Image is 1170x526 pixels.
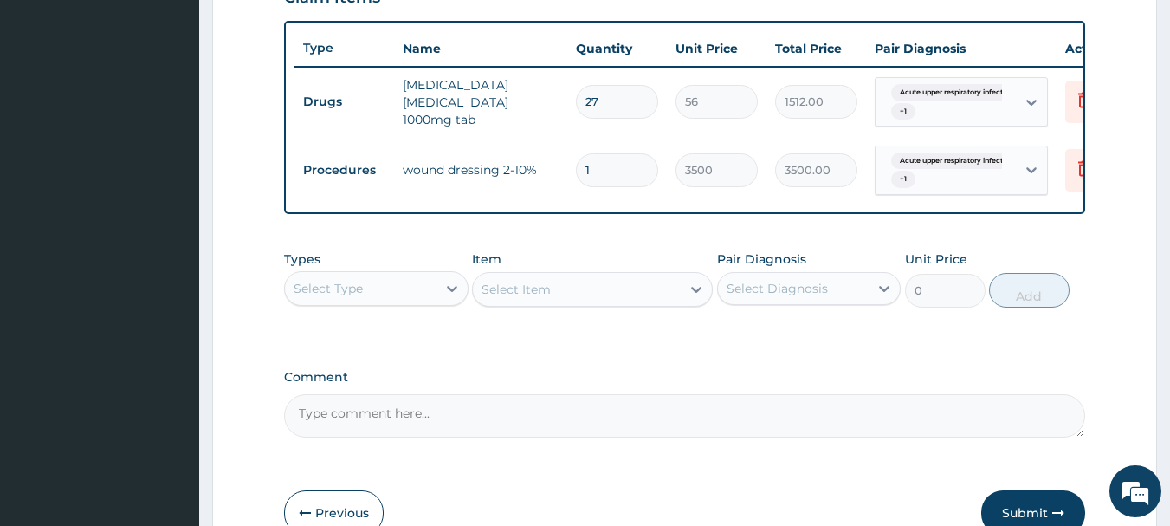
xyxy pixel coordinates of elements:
[891,171,915,188] span: + 1
[891,103,915,120] span: + 1
[394,31,567,66] th: Name
[9,346,330,406] textarea: Type your message and hit 'Enter'
[905,250,967,268] label: Unit Price
[866,31,1057,66] th: Pair Diagnosis
[1057,31,1143,66] th: Actions
[891,84,1017,101] span: Acute upper respiratory infect...
[294,280,363,297] div: Select Type
[294,86,394,118] td: Drugs
[989,273,1070,308] button: Add
[284,9,326,50] div: Minimize live chat window
[891,153,1017,170] span: Acute upper respiratory infect...
[766,31,866,66] th: Total Price
[472,250,501,268] label: Item
[294,32,394,64] th: Type
[32,87,70,130] img: d_794563401_company_1708531726252_794563401
[394,153,567,187] td: wound dressing 2-10%
[284,252,320,267] label: Types
[717,250,806,268] label: Pair Diagnosis
[294,154,394,186] td: Procedures
[100,154,239,329] span: We're online!
[284,370,1086,385] label: Comment
[567,31,667,66] th: Quantity
[727,280,828,297] div: Select Diagnosis
[667,31,766,66] th: Unit Price
[90,97,291,120] div: Chat with us now
[394,68,567,137] td: [MEDICAL_DATA] [MEDICAL_DATA] 1000mg tab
